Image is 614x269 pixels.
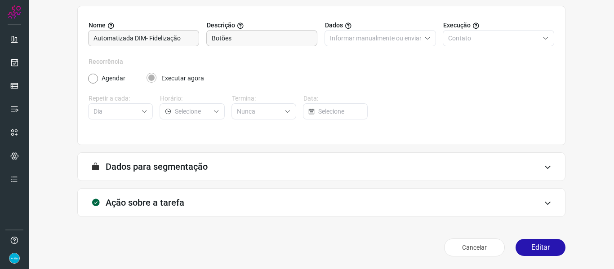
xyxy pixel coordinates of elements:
[93,31,194,46] input: Digite o nome para a sua tarefa.
[207,21,235,30] span: Descrição
[106,161,208,172] h3: Dados para segmentação
[106,197,184,208] h3: Ação sobre a tarefa
[161,74,204,83] label: Executar agora
[232,94,296,103] label: Termina:
[175,104,209,119] input: Selecione
[93,104,138,119] input: Selecione
[160,94,224,103] label: Horário:
[89,57,554,66] label: Recorrência
[444,238,505,256] button: Cancelar
[89,94,153,103] label: Repetir a cada:
[325,21,343,30] span: Dados
[212,31,312,46] input: Forneça uma breve descrição da sua tarefa.
[9,253,20,264] img: 86fc21c22a90fb4bae6cb495ded7e8f6.png
[8,5,21,19] img: Logo
[318,104,362,119] input: Selecione
[89,21,106,30] span: Nome
[303,94,368,103] label: Data:
[443,21,471,30] span: Execução
[516,239,565,256] button: Editar
[102,74,125,83] label: Agendar
[448,31,539,46] input: Selecione o tipo de envio
[237,104,281,119] input: Selecione
[330,31,421,46] input: Selecione o tipo de envio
